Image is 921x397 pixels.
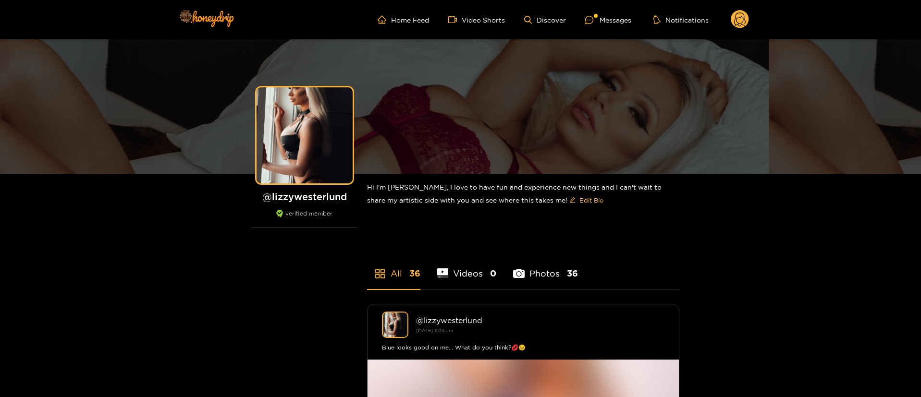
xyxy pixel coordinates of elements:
h1: @ lizzywesterlund [252,191,357,203]
a: Home Feed [378,15,429,24]
img: lizzywesterlund [382,312,408,338]
span: edit [569,197,576,204]
li: All [367,246,420,289]
div: Blue looks good on me... What do you think?💋😉 [382,343,664,352]
span: video-camera [448,15,462,24]
a: Discover [524,16,566,24]
li: Videos [437,246,497,289]
div: @ lizzywesterlund [416,316,664,325]
span: Edit Bio [579,195,603,205]
button: Notifications [651,15,712,24]
li: Photos [513,246,578,289]
button: editEdit Bio [567,192,605,208]
span: 0 [490,267,496,279]
div: Messages [585,14,631,25]
div: verified member [252,210,357,228]
span: 36 [567,267,578,279]
a: Video Shorts [448,15,505,24]
span: 36 [409,267,420,279]
div: Hi I'm [PERSON_NAME], I love to have fun and experience new things and I can't wait to share my a... [367,174,679,216]
small: [DATE] 11:03 am [416,328,453,333]
span: appstore [374,268,386,279]
span: home [378,15,391,24]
